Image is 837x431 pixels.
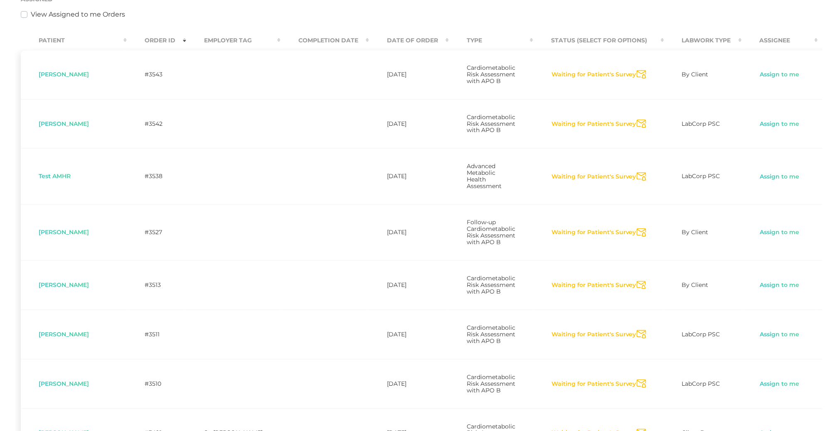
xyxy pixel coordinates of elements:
button: Waiting for Patient's Survey [551,281,637,289]
td: [DATE] [369,260,449,310]
label: View Assigned to me Orders [31,10,125,20]
a: Assign to me [760,71,800,79]
a: Assign to me [760,281,800,289]
span: Cardiometabolic Risk Assessment with APO B [467,373,515,394]
button: Waiting for Patient's Survey [551,380,637,388]
button: Waiting for Patient's Survey [551,120,637,128]
td: [DATE] [369,310,449,359]
span: Test AMHR [39,172,71,180]
span: By Client [682,281,709,289]
th: Order ID : activate to sort column ascending [127,31,186,50]
a: Assign to me [760,380,800,388]
span: LabCorp PSC [682,380,720,387]
span: [PERSON_NAME] [39,281,89,289]
svg: Send Notification [637,228,646,237]
th: Employer Tag : activate to sort column ascending [186,31,281,50]
span: Cardiometabolic Risk Assessment with APO B [467,64,515,85]
td: #3513 [127,260,186,310]
td: [DATE] [369,359,449,409]
button: Waiting for Patient's Survey [551,331,637,339]
span: Follow-up Cardiometabolic Risk Assessment with APO B [467,218,515,246]
th: Type : activate to sort column ascending [449,31,533,50]
a: Assign to me [760,120,800,128]
span: Cardiometabolic Risk Assessment with APO B [467,274,515,295]
span: [PERSON_NAME] [39,228,89,236]
td: #3510 [127,359,186,409]
button: Waiting for Patient's Survey [551,71,637,79]
svg: Send Notification [637,120,646,128]
span: LabCorp PSC [682,331,720,338]
span: By Client [682,71,709,78]
span: Cardiometabolic Risk Assessment with APO B [467,324,515,345]
a: Assign to me [760,173,800,181]
span: [PERSON_NAME] [39,331,89,338]
svg: Send Notification [637,172,646,181]
span: Advanced Metabolic Health Assessment [467,162,502,190]
td: [DATE] [369,148,449,204]
span: [PERSON_NAME] [39,120,89,127]
th: Status (Select for Options) : activate to sort column ascending [533,31,664,50]
td: #3511 [127,310,186,359]
span: [PERSON_NAME] [39,71,89,78]
td: #3542 [127,99,186,149]
a: Assign to me [760,331,800,339]
th: Labwork Type : activate to sort column ascending [664,31,742,50]
th: Assignee : activate to sort column ascending [742,31,818,50]
svg: Send Notification [637,70,646,79]
td: [DATE] [369,99,449,149]
td: #3543 [127,50,186,99]
th: Patient : activate to sort column ascending [21,31,127,50]
th: Date Of Order : activate to sort column ascending [369,31,449,50]
button: Waiting for Patient's Survey [551,173,637,181]
svg: Send Notification [637,281,646,290]
a: Assign to me [760,228,800,237]
svg: Send Notification [637,330,646,339]
span: Cardiometabolic Risk Assessment with APO B [467,113,515,134]
th: Completion Date : activate to sort column ascending [281,31,369,50]
span: LabCorp PSC [682,120,720,127]
span: [PERSON_NAME] [39,380,89,387]
span: By Client [682,228,709,236]
button: Waiting for Patient's Survey [551,228,637,237]
span: LabCorp PSC [682,172,720,180]
td: [DATE] [369,50,449,99]
td: [DATE] [369,204,449,260]
td: #3538 [127,148,186,204]
td: #3527 [127,204,186,260]
svg: Send Notification [637,380,646,388]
